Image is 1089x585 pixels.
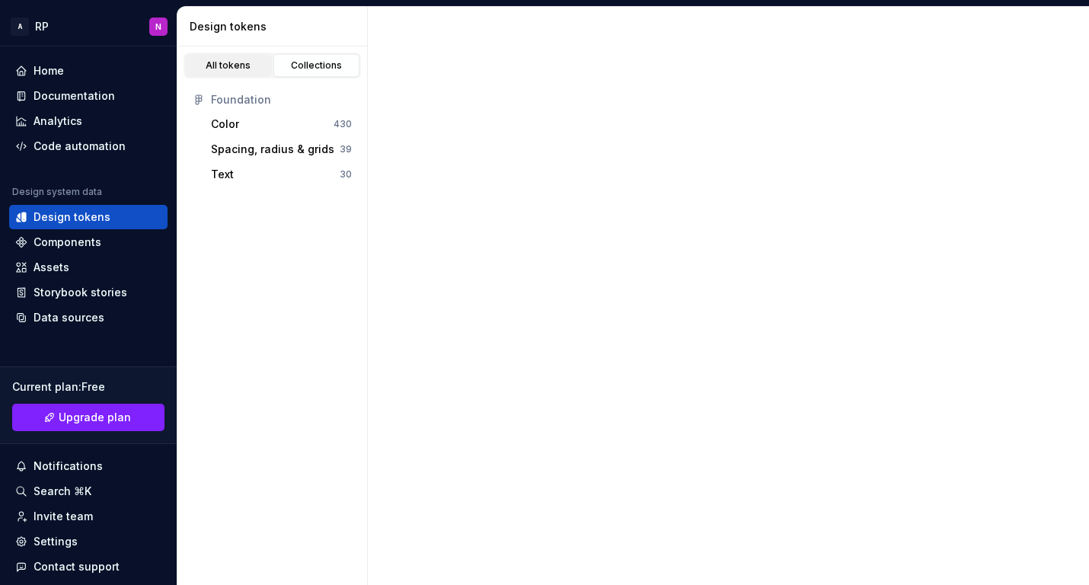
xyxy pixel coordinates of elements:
div: Search ⌘K [34,484,91,499]
a: Documentation [9,84,168,108]
div: Notifications [34,459,103,474]
div: Spacing, radius & grids [211,142,334,157]
button: Contact support [9,555,168,579]
div: Invite team [34,509,93,524]
a: Components [9,230,168,254]
button: Color430 [205,112,358,136]
span: Upgrade plan [59,410,131,425]
a: Design tokens [9,205,168,229]
div: Current plan : Free [12,379,164,395]
div: N [155,21,161,33]
div: 39 [340,143,352,155]
a: Settings [9,529,168,554]
button: Text30 [205,162,358,187]
button: ARPN [3,10,174,43]
div: Home [34,63,64,78]
div: RP [35,19,49,34]
div: A [11,18,29,36]
div: 30 [340,168,352,181]
a: Analytics [9,109,168,133]
button: Spacing, radius & grids39 [205,137,358,161]
div: Assets [34,260,69,275]
button: Upgrade plan [12,404,164,431]
a: Storybook stories [9,280,168,305]
div: Design tokens [190,19,361,34]
div: Documentation [34,88,115,104]
div: Collections [279,59,355,72]
button: Notifications [9,454,168,478]
div: Design tokens [34,209,110,225]
a: Code automation [9,134,168,158]
div: Components [34,235,101,250]
a: Home [9,59,168,83]
div: 430 [334,118,352,130]
a: Assets [9,255,168,280]
div: Analytics [34,113,82,129]
div: Text [211,167,234,182]
a: Data sources [9,305,168,330]
div: Settings [34,534,78,549]
div: All tokens [190,59,267,72]
a: Invite team [9,504,168,529]
div: Data sources [34,310,104,325]
div: Design system data [12,186,102,198]
button: Search ⌘K [9,479,168,503]
div: Code automation [34,139,126,154]
div: Storybook stories [34,285,127,300]
div: Foundation [211,92,352,107]
div: Color [211,117,239,132]
div: Contact support [34,559,120,574]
